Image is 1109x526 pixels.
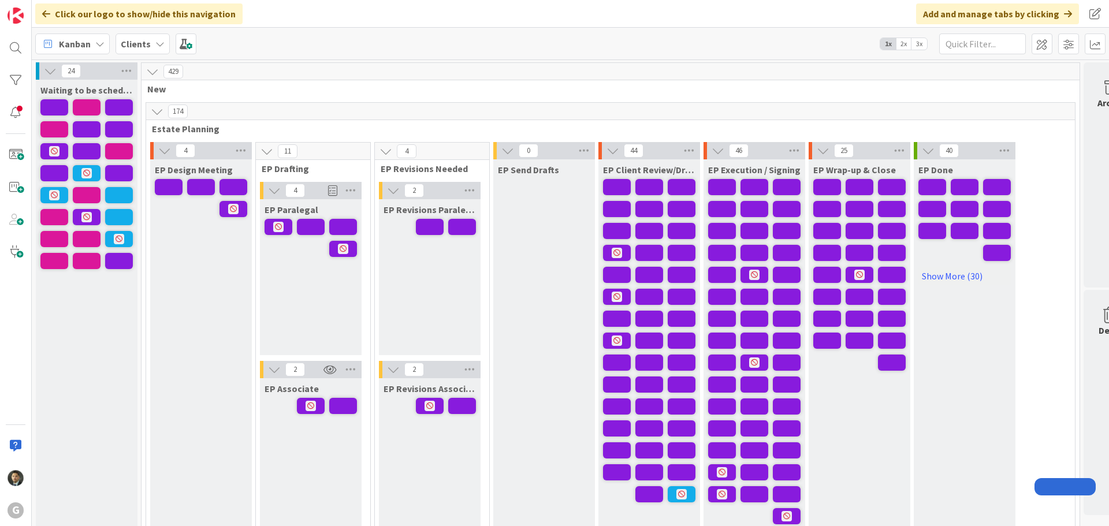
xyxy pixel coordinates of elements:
span: 24 [61,64,81,78]
span: 0 [519,144,538,158]
span: EP Associate [265,383,319,394]
span: Estate Planning [152,123,1060,135]
span: 11 [278,144,297,158]
span: 44 [624,144,643,158]
span: 4 [397,144,416,158]
span: 4 [285,184,305,197]
div: G [8,502,24,518]
span: 2 [285,363,305,376]
span: EP Send Drafts [498,164,559,176]
span: 174 [168,105,188,118]
span: EP Execution / Signing [708,164,801,176]
span: Waiting to be scheduled [40,84,133,96]
img: Visit kanbanzone.com [8,8,24,24]
span: 2x [896,38,911,50]
span: 25 [834,144,854,158]
div: Add and manage tabs by clicking [916,3,1079,24]
span: EP Paralegal [265,204,318,215]
span: Kanban [59,37,91,51]
span: 1x [880,38,896,50]
span: EP Revisions Associate [384,383,476,394]
span: EP Revisions Needed [381,163,475,174]
b: Clients [121,38,151,50]
span: 40 [939,144,959,158]
span: 429 [163,65,183,79]
a: Show More (30) [918,267,1011,285]
img: CG [8,470,24,486]
span: EP Drafting [262,163,356,174]
span: 46 [729,144,749,158]
span: New [147,83,1065,95]
span: EP Wrap-up & Close [813,164,896,176]
span: 4 [176,144,195,158]
span: EP Design Meeting [155,164,233,176]
span: 2 [404,184,424,197]
div: Click our logo to show/hide this navigation [35,3,243,24]
input: Quick Filter... [939,33,1026,54]
span: 3x [911,38,927,50]
span: EP Client Review/Draft Review Meeting [603,164,695,176]
span: EP Done [918,164,953,176]
span: 2 [404,363,424,376]
span: EP Revisions Paralegal [384,204,476,215]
